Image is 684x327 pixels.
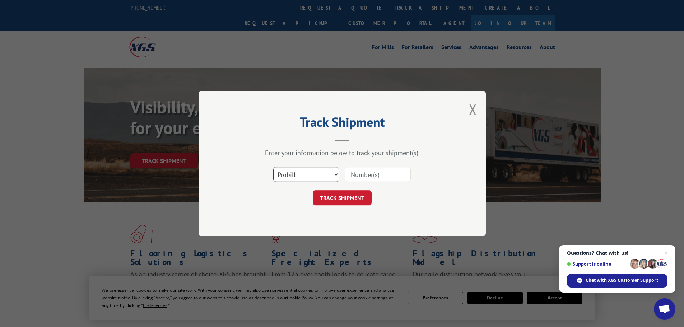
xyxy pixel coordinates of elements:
[654,298,675,320] a: Open chat
[234,117,450,131] h2: Track Shipment
[567,274,667,288] span: Chat with XGS Customer Support
[567,250,667,256] span: Questions? Chat with us!
[234,149,450,157] div: Enter your information below to track your shipment(s).
[313,190,372,205] button: TRACK SHIPMENT
[345,167,411,182] input: Number(s)
[586,277,658,284] span: Chat with XGS Customer Support
[567,261,627,267] span: Support is online
[469,100,477,119] button: Close modal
